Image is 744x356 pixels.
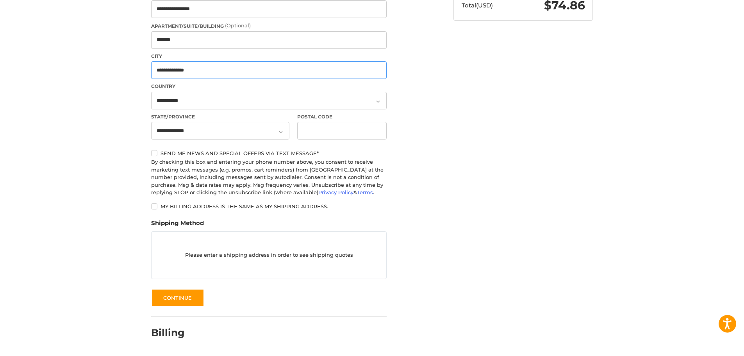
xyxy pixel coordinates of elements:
[151,83,387,90] label: Country
[151,150,387,156] label: Send me news and special offers via text message*
[151,327,197,339] h2: Billing
[151,22,387,30] label: Apartment/Suite/Building
[151,219,204,231] legend: Shipping Method
[318,189,353,195] a: Privacy Policy
[297,113,387,120] label: Postal Code
[151,53,387,60] label: City
[357,189,373,195] a: Terms
[462,2,493,9] span: Total (USD)
[151,289,204,307] button: Continue
[151,158,387,197] div: By checking this box and entering your phone number above, you consent to receive marketing text ...
[680,335,744,356] iframe: Google Customer Reviews
[152,248,386,263] p: Please enter a shipping address in order to see shipping quotes
[151,113,289,120] label: State/Province
[225,22,251,29] small: (Optional)
[151,203,387,209] label: My billing address is the same as my shipping address.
